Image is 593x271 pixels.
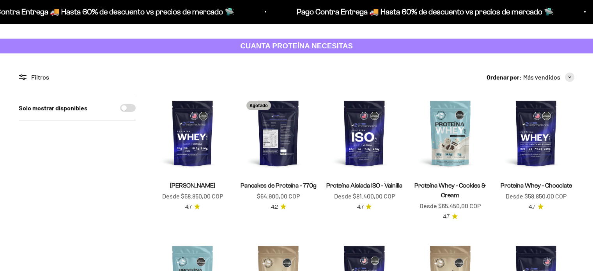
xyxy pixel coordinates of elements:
a: Proteína Aislada ISO - Vainilla [326,182,402,189]
img: Pancakes de Proteína - 770g [240,95,317,171]
span: 4.7 [529,203,535,211]
sale-price: Desde $58.850,00 COP [162,191,223,201]
span: Más vendidos [523,72,560,82]
button: Más vendidos [523,72,574,82]
a: 4.74.7 de 5.0 estrellas [443,213,458,221]
a: Pancakes de Proteína - 770g [241,182,317,189]
a: 4.74.7 de 5.0 estrellas [185,203,200,211]
div: Filtros [19,72,136,82]
sale-price: Desde $58.850,00 COP [506,191,566,201]
span: 4.7 [357,203,363,211]
a: [PERSON_NAME] [170,182,215,189]
a: Proteína Whey - Cookies & Cream [414,182,486,198]
span: 4.7 [185,203,192,211]
span: Ordenar por: [487,72,522,82]
a: 4.74.7 de 5.0 estrellas [529,203,543,211]
span: 4.2 [271,203,278,211]
a: 4.74.7 de 5.0 estrellas [357,203,372,211]
a: Proteína Whey - Chocolate [500,182,572,189]
sale-price: Desde $65.450,00 COP [420,201,481,211]
sale-price: Desde $81.400,00 COP [334,191,395,201]
strong: CUANTA PROTEÍNA NECESITAS [240,42,353,50]
label: Solo mostrar disponibles [19,103,87,113]
span: 4.7 [443,213,450,221]
a: 4.24.2 de 5.0 estrellas [271,203,286,211]
p: Pago Contra Entrega 🚚 Hasta 60% de descuento vs precios de mercado 🛸 [297,5,554,18]
sale-price: $64.900,00 COP [257,191,300,201]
